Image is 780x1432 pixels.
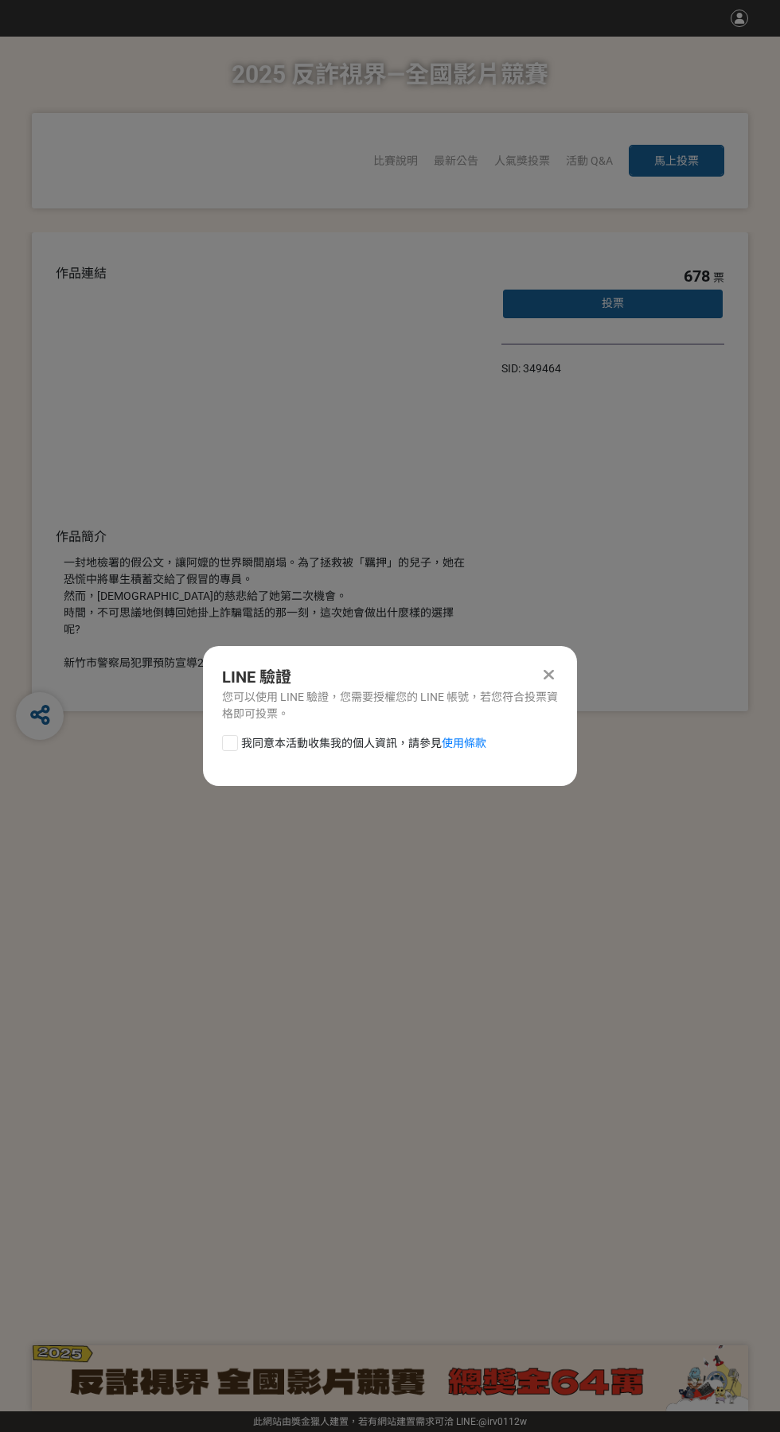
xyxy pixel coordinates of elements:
a: @irv0112w [478,1416,527,1427]
iframe: IFrame Embed [585,360,665,376]
span: 678 [684,267,710,286]
span: 作品連結 [56,266,107,281]
span: SID: 349464 [501,362,561,375]
a: 此網站由獎金獵人建置，若有網站建置需求 [253,1416,435,1427]
span: 人氣獎投票 [494,154,550,167]
a: 使用條款 [442,737,486,749]
span: 作品簡介 [56,529,107,544]
div: LINE 驗證 [222,665,558,689]
a: 活動 Q&A [566,154,613,167]
span: 投票 [602,297,624,309]
img: d5dd58f8-aeb6-44fd-a984-c6eabd100919.png [32,1345,748,1411]
div: 您可以使用 LINE 驗證，您需要授權您的 LINE 帳號，若您符合投票資格即可投票。 [222,689,558,722]
span: 我同意本活動收集我的個人資訊，請參見 [241,735,486,752]
button: 馬上投票 [629,145,724,177]
a: 最新公告 [434,154,478,167]
a: 比賽說明 [373,154,418,167]
span: 票 [713,271,724,284]
span: 馬上投票 [654,154,699,167]
div: 一封地檢署的假公文，讓阿嬤的世界瞬間崩塌。為了拯救被「羈押」的兒子，她在恐慌中將畢生積蓄交給了假冒的專員。 然而，[DEMOGRAPHIC_DATA]的慈悲給了她第二次機會。 時間，不可思議地倒... [64,555,470,671]
span: 可洽 LINE: [253,1416,527,1427]
h1: 2025 反詐視界—全國影片競賽 [232,37,548,113]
